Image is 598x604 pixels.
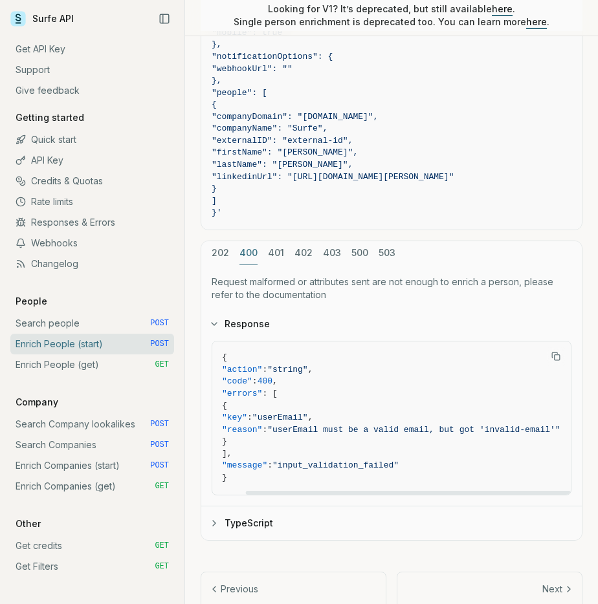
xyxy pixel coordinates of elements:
[272,376,278,386] span: ,
[247,413,252,422] span: :
[222,460,267,470] span: "message"
[10,476,174,497] a: Enrich Companies (get) GET
[222,437,227,446] span: }
[222,376,252,386] span: "code"
[155,9,174,28] button: Collapse Sidebar
[10,334,174,354] a: Enrich People (start) POST
[212,136,353,146] span: "externalID": "external-id",
[262,425,267,435] span: :
[150,460,169,471] span: POST
[212,208,222,217] span: }'
[10,313,174,334] a: Search people POST
[10,233,174,253] a: Webhooks
[10,295,52,308] p: People
[150,419,169,429] span: POST
[221,583,258,596] p: Previous
[239,241,258,265] button: 400
[212,160,353,169] span: "lastName": "[PERSON_NAME]",
[10,80,174,101] a: Give feedback
[201,506,582,540] button: TypeScript
[258,376,272,386] span: 400
[222,389,262,398] span: "errors"
[212,184,217,193] span: }
[262,389,277,398] span: : [
[212,52,333,61] span: "notificationOptions": {
[272,460,399,470] span: "input_validation_failed"
[351,241,368,265] button: 500
[267,460,272,470] span: :
[234,3,549,28] p: Looking for V1? It’s deprecated, but still available . Single person enrichment is deprecated too...
[212,76,222,85] span: },
[262,365,267,374] span: :
[323,241,341,265] button: 403
[150,339,169,349] span: POST
[10,171,174,191] a: Credits & Quotas
[294,241,313,265] button: 402
[10,253,174,274] a: Changelog
[222,352,227,362] span: {
[222,449,232,458] span: ],
[10,517,46,530] p: Other
[10,455,174,476] a: Enrich Companies (start) POST
[155,481,169,491] span: GET
[546,347,566,366] button: Copy Text
[212,88,267,98] span: "people": [
[212,275,571,301] p: Request malformed or attributes sent are not enough to enrich a person, please refer to the docum...
[201,307,582,341] button: Response
[10,111,89,124] p: Getting started
[252,413,308,422] span: "userEmail"
[155,360,169,370] span: GET
[212,147,358,157] span: "firstName": "[PERSON_NAME]",
[267,425,560,435] span: "userEmail must be a valid email, but got 'invalid-email'"
[10,354,174,375] a: Enrich People (get) GET
[212,172,454,182] span: "linkedinUrl": "[URL][DOMAIN_NAME][PERSON_NAME]"
[212,39,222,49] span: },
[10,9,74,28] a: Surfe API
[150,440,169,450] span: POST
[526,16,547,27] a: here
[10,39,174,59] a: Get API Key
[222,413,247,422] span: "key"
[268,241,284,265] button: 401
[212,124,327,133] span: "companyName": "Surfe",
[212,112,378,122] span: "companyDomain": "[DOMAIN_NAME]",
[542,583,562,596] p: Next
[10,212,174,233] a: Responses & Errors
[10,59,174,80] a: Support
[10,396,63,409] p: Company
[10,435,174,455] a: Search Companies POST
[212,241,229,265] button: 202
[308,413,313,422] span: ,
[267,365,307,374] span: "string"
[222,365,262,374] span: "action"
[155,541,169,551] span: GET
[222,473,227,482] span: }
[150,318,169,329] span: POST
[212,28,282,38] span: "mobile": true
[212,196,217,206] span: ]
[10,556,174,577] a: Get Filters GET
[201,341,582,505] div: Response
[222,425,262,435] span: "reason"
[492,3,513,14] a: here
[222,401,227,411] span: {
[10,535,174,556] a: Get credits GET
[308,365,313,374] span: ,
[10,129,174,150] a: Quick start
[10,414,174,435] a: Search Company lookalikes POST
[212,100,217,109] span: {
[10,150,174,171] a: API Key
[379,241,395,265] button: 503
[252,376,258,386] span: :
[10,191,174,212] a: Rate limits
[212,64,293,74] span: "webhookUrl": ""
[155,561,169,572] span: GET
